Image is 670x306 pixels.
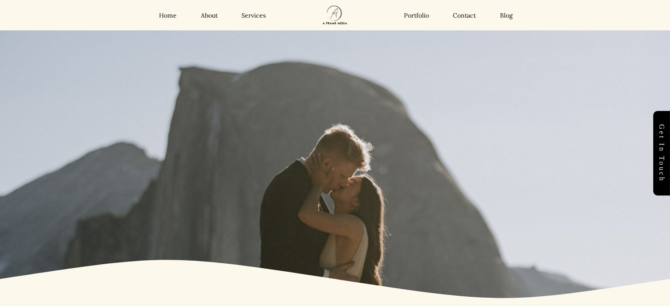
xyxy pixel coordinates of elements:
[159,11,177,19] a: Home
[404,11,429,19] a: Portfolio
[653,111,670,195] a: Get in touch
[453,11,476,19] a: Contact
[201,11,218,19] a: About
[241,11,266,19] a: Services
[500,11,513,19] a: Blog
